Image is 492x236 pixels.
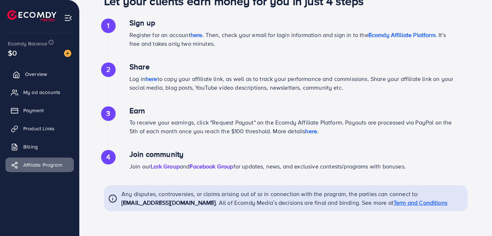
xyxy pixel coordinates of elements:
[151,162,180,170] a: Lark Group
[191,31,203,39] span: here
[23,125,55,132] span: Product Links
[129,106,457,115] h4: Earn
[23,143,38,150] span: Billing
[129,19,457,28] h4: Sign up
[5,121,74,136] a: Product Links
[5,67,74,81] a: Overview
[129,150,457,159] h4: Join community
[101,106,116,121] div: 3
[129,30,457,48] p: Register for an account . Then, check your email for login information and sign in to the . It's ...
[101,150,116,164] div: 4
[5,85,74,99] a: My ad accounts
[129,62,457,72] h4: Share
[64,14,72,22] img: menu
[5,139,74,154] a: Billing
[8,48,17,58] span: $0
[368,31,436,39] span: Ecomdy Affiliate Platform
[129,162,457,171] p: Join our for updates, news, and exclusive contests/programs with bonuses.
[129,74,457,92] p: Log in to copy your affiliate link, as well as to track your performance and commissions. Share y...
[180,162,189,170] span: and
[189,162,233,170] a: Facebook Group
[461,203,487,231] iframe: Chat
[393,199,447,207] span: Term and Conditions
[5,158,74,172] a: Affiliate Program
[23,161,62,168] span: Affiliate Program
[7,10,56,21] img: logo
[101,62,116,77] div: 2
[25,70,47,78] span: Overview
[129,118,457,135] p: To receive your earnings, click "Request Payout" on the Ecomdy Affiliate Platform. Payouts are pr...
[23,89,60,96] span: My ad accounts
[5,103,74,118] a: Payment
[101,19,116,33] div: 1
[121,199,216,207] span: [EMAIL_ADDRESS][DOMAIN_NAME]
[23,107,44,114] span: Payment
[8,40,47,47] span: Ecomdy Balance
[145,75,157,83] span: here
[64,50,71,57] img: image
[121,190,463,207] p: Any disputes, controversies, or claims arising out of or in connection with the program, the part...
[305,127,317,135] span: here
